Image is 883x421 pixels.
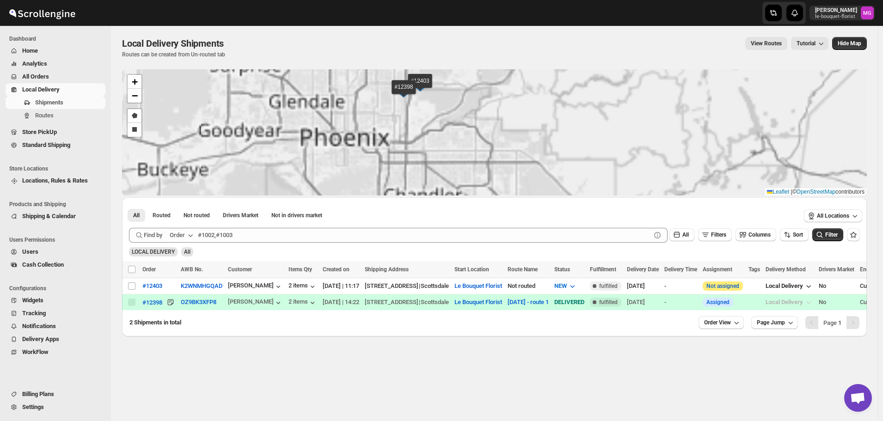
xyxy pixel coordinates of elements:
[9,236,106,244] span: Users Permissions
[664,266,697,273] span: Delivery Time
[6,388,105,401] button: Billing Plans
[133,212,140,219] span: All
[825,232,838,238] span: Filter
[590,266,616,273] span: Fulfillment
[129,319,181,326] span: 2 Shipments in total
[170,231,185,240] div: Order
[217,209,264,222] button: Claimable
[454,299,502,305] button: Le Bouquet Florist
[797,40,816,47] span: Tutorial
[748,232,771,238] span: Columns
[365,281,449,291] div: |
[805,316,859,329] nav: Pagination
[323,281,359,291] div: [DATE] | 11:17
[797,189,836,195] a: OpenStreetMap
[627,281,659,291] div: [DATE]
[819,281,854,291] div: No
[132,76,138,87] span: +
[128,89,141,103] a: Zoom out
[863,10,871,16] text: MG
[22,310,46,317] span: Tracking
[748,266,760,273] span: Tags
[22,177,88,184] span: Locations, Rules & Rates
[508,281,549,291] div: Not routed
[181,282,222,289] button: K2WNMHGQAD
[132,249,175,255] span: LOCAL DELIVERY
[817,212,849,220] span: All Locations
[6,245,105,258] button: Users
[711,232,726,238] span: Filters
[554,266,570,273] span: Status
[421,298,449,307] div: Scottsdale
[832,37,867,50] button: Map action label
[228,298,283,307] button: [PERSON_NAME]
[6,57,105,70] button: Analytics
[164,228,201,243] button: Order
[706,299,730,305] button: Assigned
[6,174,105,187] button: Locations, Rules & Rates
[809,6,875,20] button: User menu
[35,112,54,119] span: Routes
[664,281,697,291] div: -
[132,90,138,101] span: −
[454,282,502,289] button: Le Bouquet Florist
[793,232,803,238] span: Sort
[365,266,409,273] span: Shipping Address
[22,213,76,220] span: Shipping & Calendar
[122,38,224,49] span: Local Delivery Shipments
[22,323,56,329] span: Notifications
[838,40,861,47] span: Hide Map
[266,209,328,222] button: Un-claimable
[22,297,43,304] span: Widgets
[288,298,317,307] button: 2 items
[780,228,809,241] button: Sort
[508,299,549,305] button: [DATE] - route 1
[228,282,283,291] button: [PERSON_NAME]
[861,6,874,19] span: Melody Gluth
[147,209,176,222] button: Routed
[184,212,210,219] span: Not routed
[9,285,106,292] span: Configurations
[699,316,744,329] button: Order View
[6,401,105,414] button: Settings
[22,47,38,54] span: Home
[128,75,141,89] a: Zoom in
[142,282,162,289] button: #12403
[838,319,841,326] b: 1
[6,320,105,333] button: Notifications
[22,86,60,93] span: Local Delivery
[397,87,411,98] img: Marker
[554,282,567,289] span: NEW
[823,319,841,326] span: Page
[223,212,258,219] span: Drivers Market
[271,212,322,219] span: Not in drivers market
[365,298,449,307] div: |
[765,188,867,196] div: © contributors
[819,298,854,307] div: No
[144,231,162,240] span: Find by
[128,109,141,123] a: Draw a polygon
[142,299,162,306] div: #12398
[198,228,651,243] input: #1002,#1003
[804,209,862,222] button: All Locations
[766,282,803,289] span: Local Delivery
[22,261,64,268] span: Cash Collection
[751,40,782,47] span: View Routes
[22,128,57,135] span: Store PickUp
[6,96,105,109] button: Shipments
[6,109,105,122] button: Routes
[757,319,785,326] span: Page Jump
[7,1,77,24] img: ScrollEngine
[760,279,819,293] button: Local Delivery
[288,282,317,291] div: 2 items
[698,228,732,241] button: Filters
[142,266,156,273] span: Order
[745,37,787,50] button: view route
[22,60,47,67] span: Analytics
[815,14,857,19] p: le-bouquet-florist
[767,189,789,195] a: Leaflet
[766,266,806,273] span: Delivery Method
[413,81,427,92] img: Marker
